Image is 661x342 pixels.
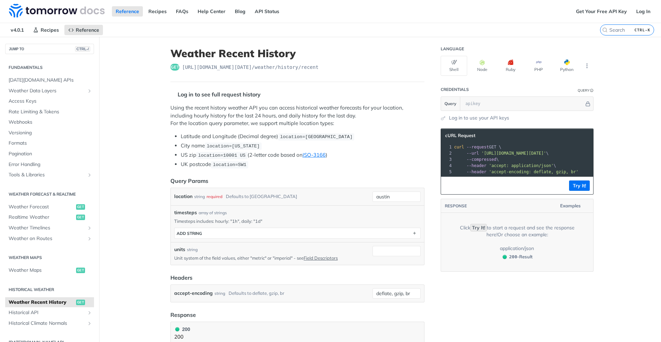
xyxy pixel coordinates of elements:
[194,6,229,17] a: Help Center
[181,142,424,150] li: City name
[87,88,92,94] button: Show subpages for Weather Data Layers
[9,161,92,168] span: Error Handling
[5,128,94,138] a: Versioning
[9,309,85,316] span: Historical API
[174,325,190,333] div: 200
[170,104,424,127] p: Using the recent history weather API you can access historical weather forecasts for your locatio...
[584,100,591,107] button: Hide
[9,98,92,105] span: Access Keys
[194,191,205,201] div: string
[5,107,94,117] a: Rate Limiting & Tokens
[213,162,246,167] span: location=SW1
[441,46,464,52] div: Language
[170,273,192,282] div: Headers
[5,117,94,127] a: Webhooks
[87,225,92,231] button: Show subpages for Weather Timelines
[76,215,85,220] span: get
[170,311,196,319] div: Response
[444,180,454,191] button: Copy to clipboard
[214,288,225,298] div: string
[175,228,420,238] button: ADD string
[560,203,581,209] span: Examples
[590,89,594,92] i: Information
[578,88,594,93] div: QueryInformation
[199,210,227,216] div: array of strings
[503,255,507,259] span: 200
[445,133,475,138] span: cURL Request
[87,172,92,178] button: Show subpages for Tools & Libraries
[525,56,552,76] button: PHP
[9,214,74,221] span: Realtime Weather
[469,56,495,76] button: Node
[5,223,94,233] a: Weather TimelinesShow subpages for Weather Timelines
[452,224,582,238] div: Click to start a request and see the response here! Or choose an example:
[5,44,94,54] button: JUMP TOCTRL-/
[441,87,469,92] div: Credentials
[9,87,85,94] span: Weather Data Layers
[181,133,424,141] li: Latitude and Longitude (Decimal degree)
[444,101,457,107] span: Query
[64,25,103,35] a: Reference
[633,27,652,33] kbd: CTRL-K
[9,299,74,306] span: Weather Recent History
[187,247,198,253] div: string
[207,191,222,201] div: required
[9,235,85,242] span: Weather on Routes
[9,172,85,178] span: Tools & Libraries
[87,236,92,241] button: Show subpages for Weather on Routes
[554,56,580,76] button: Python
[7,25,28,35] span: v4.0.1
[41,27,59,33] span: Recipes
[454,151,549,156] span: \
[443,132,483,139] button: cURL Request
[9,225,85,231] span: Weather Timelines
[182,64,318,71] span: https://api.tomorrow.io/v4/weather/history/recent
[172,6,192,17] a: FAQs
[5,297,94,308] a: Weather Recent Historyget
[466,145,489,149] span: --request
[466,169,486,174] span: --header
[441,150,453,156] div: 2
[207,144,260,149] span: location=[US_STATE]
[9,4,105,18] img: Tomorrow.io Weather API Docs
[181,151,424,159] li: US zip (2-letter code based on )
[76,300,85,305] span: get
[76,27,99,33] span: Reference
[489,163,554,168] span: 'accept: application/json'
[569,180,590,191] button: Try It!
[449,114,509,122] a: Log in to use your API keys
[632,6,654,17] a: Log In
[5,86,94,96] a: Weather Data LayersShow subpages for Weather Data Layers
[75,46,90,52] span: CTRL-/
[602,27,608,33] svg: Search
[9,77,92,84] span: [DATE][DOMAIN_NAME] APIs
[558,203,590,209] button: Examples
[5,265,94,276] a: Weather Mapsget
[198,153,245,158] span: location=10001 US
[441,97,460,111] button: Query
[5,170,94,180] a: Tools & LibrariesShow subpages for Tools & Libraries
[489,169,578,174] span: 'accept-encoding: deflate, gzip, br'
[174,191,192,201] label: location
[226,191,297,201] div: Defaults to [GEOGRAPHIC_DATA]
[9,267,74,274] span: Weather Maps
[9,320,85,327] span: Historical Climate Normals
[177,231,202,236] div: ADD string
[170,90,261,99] div: Log in to see full request history
[509,253,533,260] span: - Result
[9,119,92,126] span: Webhooks
[170,64,179,71] span: get
[572,6,631,17] a: Get Your Free API Key
[509,254,517,259] span: 200
[174,288,213,298] label: accept-encoding
[584,63,590,69] svg: More ellipsis
[454,145,464,149] span: curl
[5,64,94,71] h2: Fundamentals
[251,6,283,17] a: API Status
[462,97,584,111] input: apikey
[5,234,94,244] a: Weather on RoutesShow subpages for Weather on Routes
[441,163,453,169] div: 4
[170,177,208,185] div: Query Params
[454,145,501,149] span: GET \
[9,140,92,147] span: Formats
